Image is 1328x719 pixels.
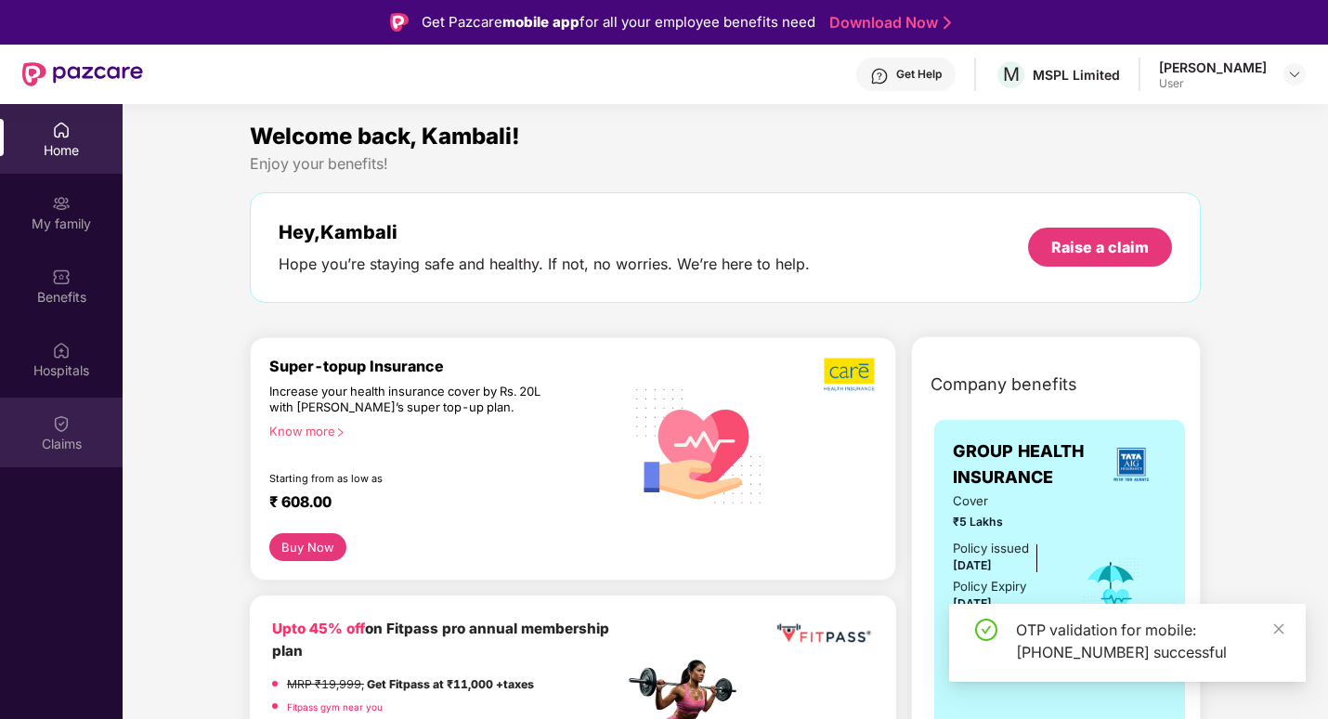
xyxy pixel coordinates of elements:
[335,427,345,438] span: right
[623,368,775,522] img: svg+xml;base64,PHN2ZyB4bWxucz0iaHR0cDovL3d3dy53My5vcmcvMjAwMC9zdmciIHhtbG5zOnhsaW5rPSJodHRwOi8vd3...
[896,67,942,82] div: Get Help
[953,596,992,610] span: [DATE]
[1159,59,1267,76] div: [PERSON_NAME]
[1081,556,1141,618] img: icon
[250,123,520,150] span: Welcome back, Kambali!
[1003,63,1020,85] span: M
[829,13,945,33] a: Download Now
[287,677,364,691] del: MRP ₹19,999,
[953,438,1096,491] span: GROUP HEALTH INSURANCE
[269,384,543,416] div: Increase your health insurance cover by Rs. 20L with [PERSON_NAME]’s super top-up plan.
[1033,66,1120,84] div: MSPL Limited
[22,62,143,86] img: New Pazcare Logo
[279,221,810,243] div: Hey, Kambali
[52,194,71,213] img: svg+xml;base64,PHN2ZyB3aWR0aD0iMjAiIGhlaWdodD0iMjAiIHZpZXdCb3g9IjAgMCAyMCAyMCIgZmlsbD0ibm9uZSIgeG...
[975,619,997,641] span: check-circle
[269,533,346,561] button: Buy Now
[944,633,989,678] img: svg+xml;base64,PHN2ZyB4bWxucz0iaHR0cDovL3d3dy53My5vcmcvMjAwMC9zdmciIHdpZHRoPSI0OC45NDMiIGhlaWdodD...
[774,618,874,649] img: fppp.png
[279,255,810,274] div: Hope you’re staying safe and healthy. If not, no worries. We’re here to help.
[1016,619,1283,663] div: OTP validation for mobile: [PHONE_NUMBER] successful
[269,357,623,375] div: Super-topup Insurance
[953,558,992,572] span: [DATE]
[953,513,1056,530] span: ₹5 Lakhs
[944,13,951,33] img: Stroke
[367,677,534,691] strong: Get Fitpass at ₹11,000 +taxes
[1159,76,1267,91] div: User
[269,472,544,485] div: Starting from as low as
[1051,237,1149,257] div: Raise a claim
[250,154,1201,174] div: Enjoy your benefits!
[272,620,365,637] b: Upto 45% off
[953,577,1026,596] div: Policy Expiry
[931,372,1077,398] span: Company benefits
[269,492,605,515] div: ₹ 608.00
[870,67,889,85] img: svg+xml;base64,PHN2ZyBpZD0iSGVscC0zMngzMiIgeG1sbnM9Imh0dHA6Ly93d3cudzMub3JnLzIwMDAvc3ZnIiB3aWR0aD...
[502,13,579,31] strong: mobile app
[422,11,815,33] div: Get Pazcare for all your employee benefits need
[272,620,609,660] b: on Fitpass pro annual membership plan
[1106,439,1156,490] img: insurerLogo
[52,414,71,433] img: svg+xml;base64,PHN2ZyBpZD0iQ2xhaW0iIHhtbG5zPSJodHRwOi8vd3d3LnczLm9yZy8yMDAwL3N2ZyIgd2lkdGg9IjIwIi...
[52,268,71,286] img: svg+xml;base64,PHN2ZyBpZD0iQmVuZWZpdHMiIHhtbG5zPSJodHRwOi8vd3d3LnczLm9yZy8yMDAwL3N2ZyIgd2lkdGg9Ij...
[52,341,71,359] img: svg+xml;base64,PHN2ZyBpZD0iSG9zcGl0YWxzIiB4bWxucz0iaHR0cDovL3d3dy53My5vcmcvMjAwMC9zdmciIHdpZHRoPS...
[953,539,1029,558] div: Policy issued
[287,701,383,712] a: Fitpass gym near you
[52,121,71,139] img: svg+xml;base64,PHN2ZyBpZD0iSG9tZSIgeG1sbnM9Imh0dHA6Ly93d3cudzMub3JnLzIwMDAvc3ZnIiB3aWR0aD0iMjAiIG...
[269,424,612,437] div: Know more
[953,491,1056,511] span: Cover
[824,357,877,392] img: b5dec4f62d2307b9de63beb79f102df3.png
[390,13,409,32] img: Logo
[1287,67,1302,82] img: svg+xml;base64,PHN2ZyBpZD0iRHJvcGRvd24tMzJ4MzIiIHhtbG5zPSJodHRwOi8vd3d3LnczLm9yZy8yMDAwL3N2ZyIgd2...
[1272,622,1285,635] span: close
